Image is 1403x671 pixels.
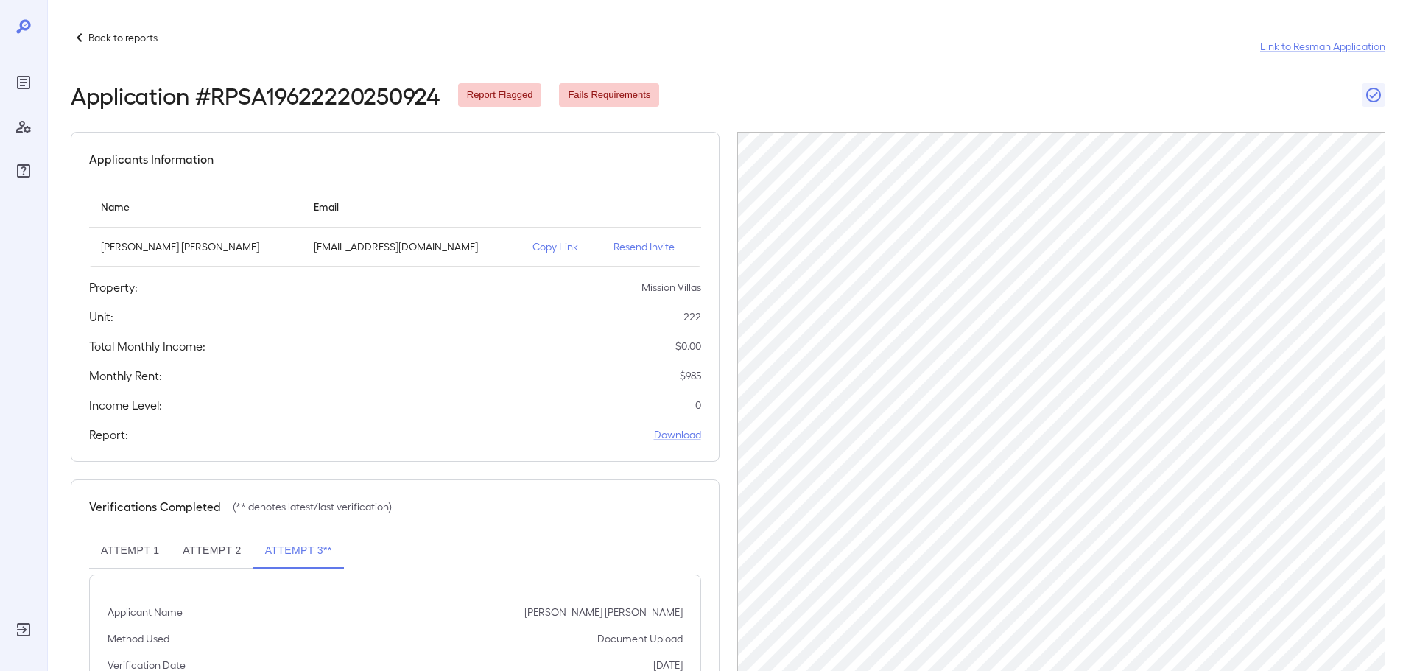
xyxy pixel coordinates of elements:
[302,186,521,228] th: Email
[88,30,158,45] p: Back to reports
[675,339,701,354] p: $ 0.00
[89,186,302,228] th: Name
[89,308,113,326] h5: Unit:
[89,150,214,168] h5: Applicants Information
[89,426,128,443] h5: Report:
[12,71,35,94] div: Reports
[89,367,162,384] h5: Monthly Rent:
[89,396,162,414] h5: Income Level:
[12,618,35,642] div: Log Out
[641,280,701,295] p: Mission Villas
[89,498,221,516] h5: Verifications Completed
[559,88,659,102] span: Fails Requirements
[253,533,344,569] button: Attempt 3**
[108,631,169,646] p: Method Used
[654,427,701,442] a: Download
[613,239,689,254] p: Resend Invite
[314,239,510,254] p: [EMAIL_ADDRESS][DOMAIN_NAME]
[12,159,35,183] div: FAQ
[1260,39,1385,54] a: Link to Resman Application
[89,278,138,296] h5: Property:
[532,239,590,254] p: Copy Link
[89,186,701,267] table: simple table
[101,239,290,254] p: [PERSON_NAME] [PERSON_NAME]
[233,499,392,514] p: (** denotes latest/last verification)
[524,605,683,619] p: [PERSON_NAME] [PERSON_NAME]
[12,115,35,138] div: Manage Users
[683,309,701,324] p: 222
[597,631,683,646] p: Document Upload
[680,368,701,383] p: $ 985
[1362,83,1385,107] button: Close Report
[71,82,440,108] h2: Application # RPSA19622220250924
[458,88,542,102] span: Report Flagged
[89,533,171,569] button: Attempt 1
[108,605,183,619] p: Applicant Name
[89,337,205,355] h5: Total Monthly Income:
[171,533,253,569] button: Attempt 2
[695,398,701,412] p: 0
